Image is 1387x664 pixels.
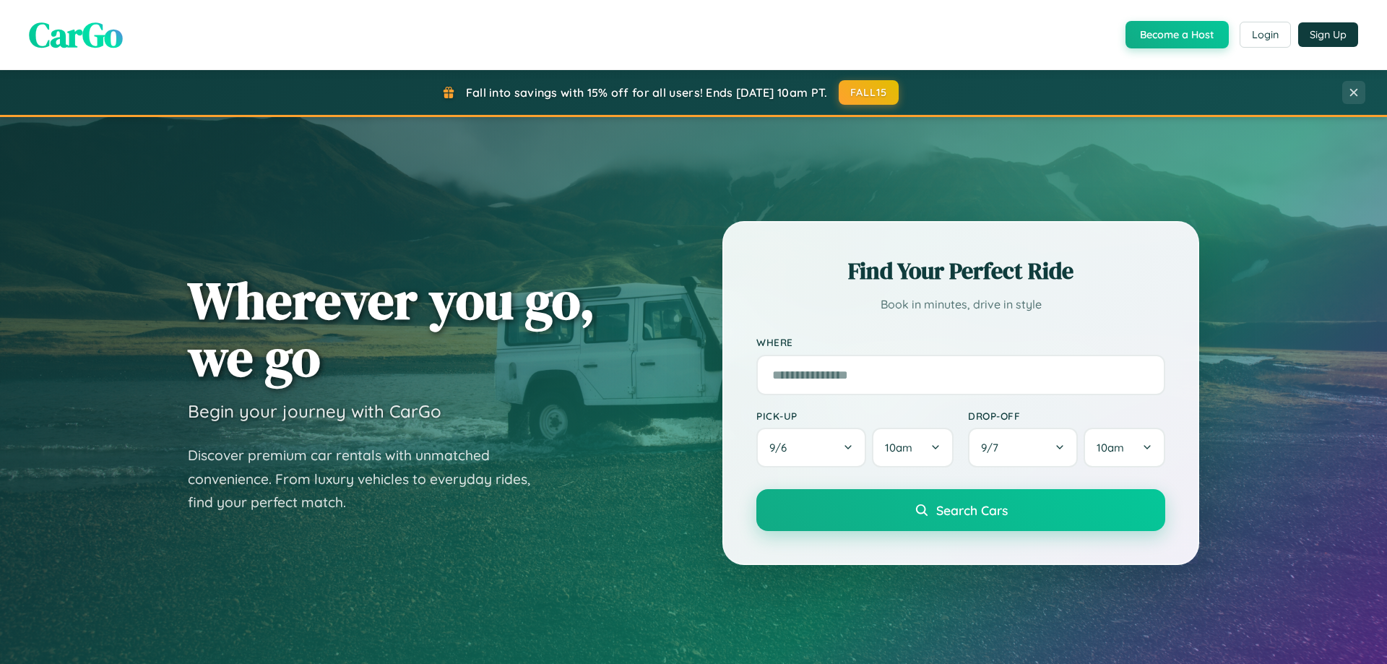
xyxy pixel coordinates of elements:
[872,428,954,467] button: 10am
[769,441,794,454] span: 9 / 6
[756,410,954,422] label: Pick-up
[756,489,1165,531] button: Search Cars
[885,441,912,454] span: 10am
[188,272,595,386] h1: Wherever you go, we go
[1240,22,1291,48] button: Login
[981,441,1006,454] span: 9 / 7
[188,400,441,422] h3: Begin your journey with CarGo
[1298,22,1358,47] button: Sign Up
[1097,441,1124,454] span: 10am
[466,85,828,100] span: Fall into savings with 15% off for all users! Ends [DATE] 10am PT.
[936,502,1008,518] span: Search Cars
[1125,21,1229,48] button: Become a Host
[756,255,1165,287] h2: Find Your Perfect Ride
[1084,428,1165,467] button: 10am
[29,11,123,59] span: CarGo
[839,80,899,105] button: FALL15
[756,294,1165,315] p: Book in minutes, drive in style
[968,428,1078,467] button: 9/7
[968,410,1165,422] label: Drop-off
[756,337,1165,349] label: Where
[188,444,549,514] p: Discover premium car rentals with unmatched convenience. From luxury vehicles to everyday rides, ...
[756,428,866,467] button: 9/6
